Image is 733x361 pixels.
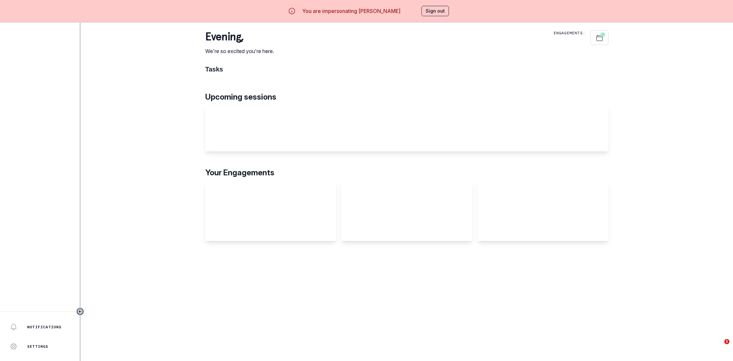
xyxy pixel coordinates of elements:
p: Your Engagements [205,167,609,179]
p: Engagements: [554,30,585,36]
h1: Tasks [205,65,609,73]
p: You are impersonating [PERSON_NAME] [302,7,400,15]
p: Upcoming sessions [205,91,609,103]
p: evening , [205,30,274,43]
p: Notifications [27,324,62,330]
button: Toggle sidebar [76,307,84,316]
p: We're so excited you're here. [205,47,274,55]
button: Schedule Sessions [590,30,609,45]
p: Settings [27,344,48,349]
button: Sign out [421,6,449,16]
span: 1 [724,339,729,344]
iframe: Intercom live chat [711,339,727,355]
